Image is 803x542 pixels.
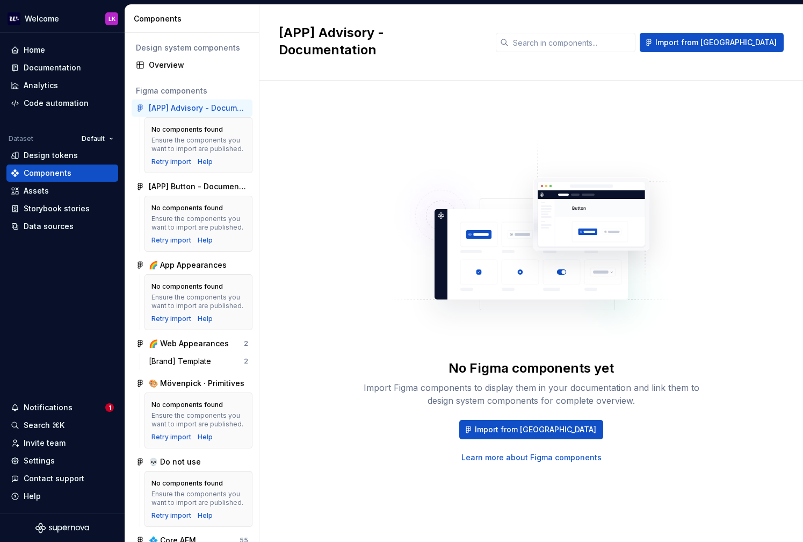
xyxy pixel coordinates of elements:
div: LK [108,15,115,23]
span: Import from [GEOGRAPHIC_DATA] [655,37,777,48]
a: 🎨 Mövenpick · Primitives [132,375,252,392]
a: Settings [6,452,118,469]
div: No components found [151,204,223,212]
button: Retry import [151,511,191,520]
div: Search ⌘K [24,420,64,431]
div: Notifications [24,402,73,413]
div: 💀 Do not use [149,457,201,467]
button: Notifications1 [6,399,118,416]
div: Contact support [24,473,84,484]
div: Welcome [25,13,59,24]
div: Assets [24,186,49,196]
div: Ensure the components you want to import are published. [151,293,245,310]
div: No components found [151,125,223,134]
a: Documentation [6,59,118,76]
div: No components found [151,282,223,291]
a: Data sources [6,218,118,235]
a: Components [6,165,118,182]
button: Import from [GEOGRAPHIC_DATA] [640,33,784,52]
a: Help [198,315,213,323]
button: Retry import [151,158,191,166]
div: Ensure the components you want to import are published. [151,136,245,153]
a: 💀 Do not use [132,453,252,470]
img: 605a6a57-6d48-4b1b-b82b-b0bc8b12f237.png [8,12,20,25]
div: [Brand] Template [149,356,215,367]
div: 🎨 Mövenpick · Primitives [149,378,244,389]
button: Retry import [151,315,191,323]
a: Invite team [6,434,118,452]
div: Documentation [24,62,81,73]
button: Retry import [151,236,191,245]
div: Ensure the components you want to import are published. [151,215,245,232]
div: Components [134,13,255,24]
div: Design tokens [24,150,78,161]
a: 🌈 App Appearances [132,256,252,274]
div: Settings [24,455,55,466]
div: 2 [244,339,248,348]
a: Home [6,41,118,59]
div: Analytics [24,80,58,91]
a: Assets [6,182,118,199]
h2: [APP] Advisory - Documentation [279,24,483,59]
div: Storybook stories [24,203,90,214]
span: 1 [105,403,114,412]
button: Search ⌘K [6,417,118,434]
input: Search in components... [509,33,635,52]
a: Help [198,236,213,245]
div: No components found [151,401,223,409]
a: Help [198,511,213,520]
button: Default [77,131,118,146]
div: Data sources [24,221,74,232]
a: Learn more about Figma components [461,452,602,463]
button: Contact support [6,470,118,487]
a: Help [198,158,213,166]
div: Overview [149,60,248,70]
div: Ensure the components you want to import are published. [151,411,245,429]
div: Code automation [24,98,89,109]
div: Components [24,168,71,179]
a: Code automation [6,95,118,112]
a: 🌈 Web Appearances2 [132,335,252,352]
div: No components found [151,479,223,488]
a: Analytics [6,77,118,94]
a: Design tokens [6,147,118,164]
svg: Supernova Logo [35,523,89,533]
a: [APP] Advisory - Documentation [132,99,252,117]
button: Retry import [151,433,191,441]
div: Ensure the components you want to import are published. [151,490,245,507]
div: Invite team [24,438,66,448]
span: Default [82,134,105,143]
div: Help [24,491,41,502]
button: Help [6,488,118,505]
div: Home [24,45,45,55]
span: Import from [GEOGRAPHIC_DATA] [475,424,596,435]
div: [APP] Advisory - Documentation [149,103,248,113]
div: [APP] Button - Documentation [149,181,248,192]
a: Overview [132,56,252,74]
div: No Figma components yet [448,360,614,377]
a: [APP] Button - Documentation [132,178,252,195]
div: Design system components [136,42,248,53]
a: Storybook stories [6,200,118,217]
a: [Brand] Template2 [144,353,252,370]
div: Import Figma components to display them in your documentation and link them to design system comp... [359,381,703,407]
div: 🌈 App Appearances [149,260,227,270]
button: Import from [GEOGRAPHIC_DATA] [459,420,603,439]
div: 2 [244,357,248,366]
button: WelcomeLK [2,7,122,30]
div: Dataset [9,134,33,143]
div: Figma components [136,85,248,96]
div: 🌈 Web Appearances [149,338,229,349]
a: Help [198,433,213,441]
